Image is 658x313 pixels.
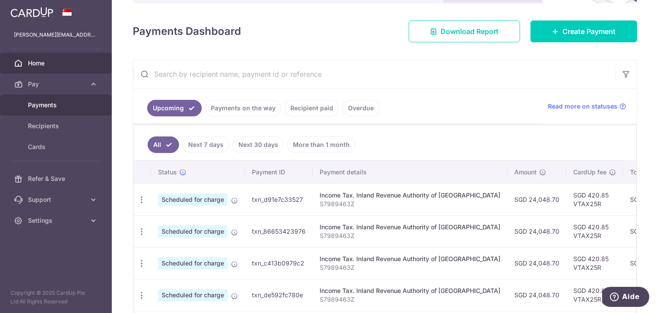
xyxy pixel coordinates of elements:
[158,257,227,269] span: Scheduled for charge
[507,279,566,311] td: SGD 24,048.70
[507,247,566,279] td: SGD 24,048.70
[183,136,229,153] a: Next 7 days
[245,184,313,215] td: txn_d91e7c33527
[441,26,499,37] span: Download Report
[507,184,566,215] td: SGD 24,048.70
[148,136,179,153] a: All
[342,100,379,116] a: Overdue
[28,80,86,88] span: Pay
[320,295,500,304] p: S7989463Z
[28,59,86,68] span: Home
[320,263,500,272] p: S7989463Z
[320,255,500,263] div: Income Tax. Inland Revenue Authority of [GEOGRAPHIC_DATA]
[566,279,623,311] td: SGD 420.85 VTAX25R
[409,20,520,42] a: Download Report
[28,195,86,204] span: Support
[28,174,86,183] span: Refer & Save
[205,100,281,116] a: Payments on the way
[313,161,507,184] th: Payment details
[287,136,355,153] a: More than 1 month
[133,24,241,39] h4: Payments Dashboard
[245,279,313,311] td: txn_de592fc780e
[514,168,537,177] span: Amount
[158,168,177,177] span: Status
[320,191,500,200] div: Income Tax. Inland Revenue Authority of [GEOGRAPHIC_DATA]
[10,7,53,17] img: CardUp
[320,200,500,208] p: S7989463Z
[566,247,623,279] td: SGD 420.85 VTAX25R
[28,143,86,151] span: Cards
[548,102,617,111] span: Read more on statuses
[245,161,313,184] th: Payment ID
[548,102,626,111] a: Read more on statuses
[531,20,637,42] a: Create Payment
[233,136,284,153] a: Next 30 days
[28,216,86,225] span: Settings
[573,168,606,177] span: CardUp fee
[28,122,86,130] span: Recipients
[14,31,98,39] p: [PERSON_NAME][EMAIL_ADDRESS][PERSON_NAME][DOMAIN_NAME]
[245,215,313,247] td: txn_86653423976
[245,247,313,279] td: txn_c413b0979c2
[566,184,623,215] td: SGD 420.85 VTAX25R
[566,215,623,247] td: SGD 420.85 VTAX25R
[158,289,227,301] span: Scheduled for charge
[507,215,566,247] td: SGD 24,048.70
[285,100,339,116] a: Recipient paid
[158,225,227,238] span: Scheduled for charge
[320,223,500,231] div: Income Tax. Inland Revenue Authority of [GEOGRAPHIC_DATA]
[147,100,202,116] a: Upcoming
[562,26,616,37] span: Create Payment
[320,286,500,295] div: Income Tax. Inland Revenue Authority of [GEOGRAPHIC_DATA]
[320,231,500,240] p: S7989463Z
[602,287,649,309] iframe: Ouvre un widget dans lequel vous pouvez trouver plus d’informations
[133,60,616,88] input: Search by recipient name, payment id or reference
[28,101,86,109] span: Payments
[158,194,227,206] span: Scheduled for charge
